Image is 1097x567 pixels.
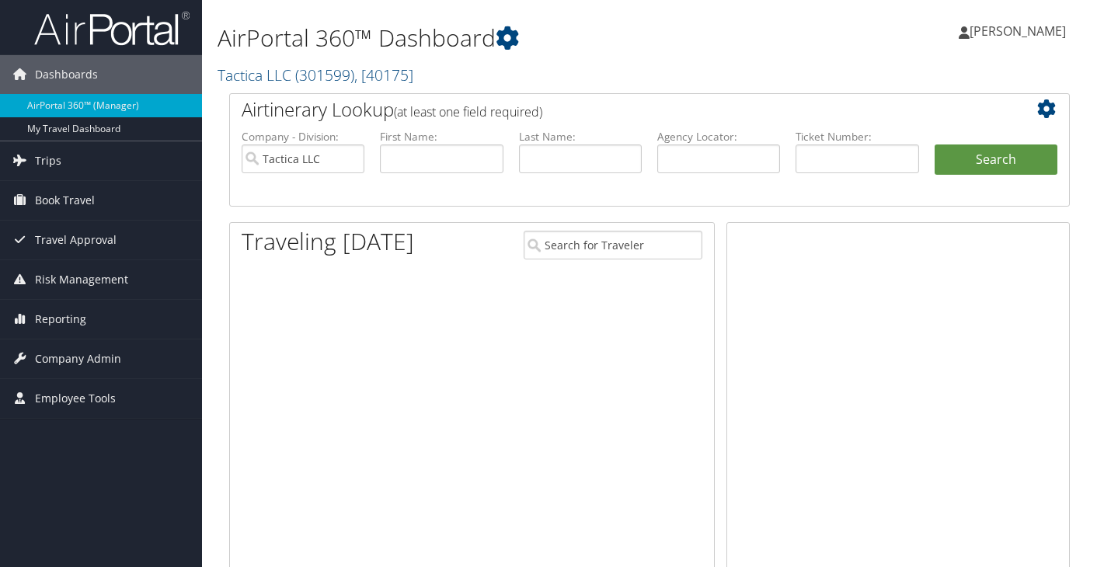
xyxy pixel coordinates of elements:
[354,64,413,85] span: , [ 40175 ]
[394,103,542,120] span: (at least one field required)
[35,55,98,94] span: Dashboards
[970,23,1066,40] span: [PERSON_NAME]
[935,144,1057,176] button: Search
[218,64,413,85] a: Tactica LLC
[35,300,86,339] span: Reporting
[959,8,1081,54] a: [PERSON_NAME]
[35,181,95,220] span: Book Travel
[796,129,918,144] label: Ticket Number:
[242,129,364,144] label: Company - Division:
[34,10,190,47] img: airportal-logo.png
[35,339,121,378] span: Company Admin
[218,22,793,54] h1: AirPortal 360™ Dashboard
[35,379,116,418] span: Employee Tools
[242,96,987,123] h2: Airtinerary Lookup
[242,225,414,258] h1: Traveling [DATE]
[524,231,702,259] input: Search for Traveler
[35,221,117,259] span: Travel Approval
[35,141,61,180] span: Trips
[657,129,780,144] label: Agency Locator:
[519,129,642,144] label: Last Name:
[380,129,503,144] label: First Name:
[295,64,354,85] span: ( 301599 )
[35,260,128,299] span: Risk Management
